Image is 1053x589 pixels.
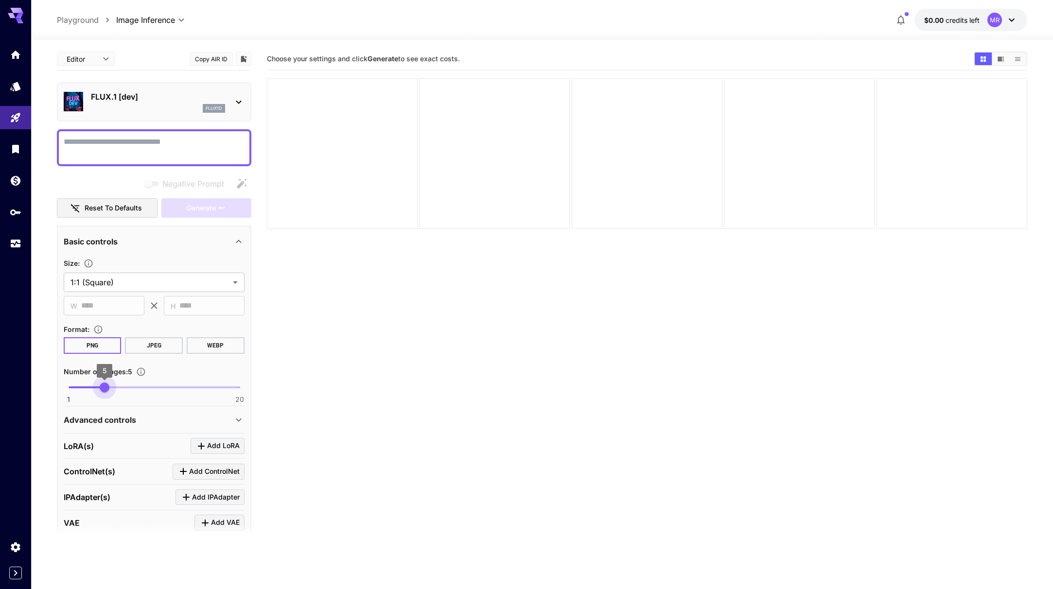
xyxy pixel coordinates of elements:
span: Add VAE [211,517,240,529]
p: IPAdapter(s) [64,491,110,503]
span: 1:1 (Square) [70,277,229,288]
span: W [70,300,77,312]
div: Wallet [10,174,21,187]
button: Expand sidebar [9,567,22,579]
button: Click to add IPAdapter [175,489,245,505]
button: Click to add VAE [194,515,245,531]
button: Adjust the dimensions of the generated image by specifying its width and height in pixels, or sel... [80,259,97,268]
p: VAE [64,517,80,529]
span: H [171,300,175,312]
p: flux1d [206,105,222,112]
button: Click to add LoRA [191,438,245,454]
div: Library [10,143,21,155]
button: Show media in grid view [975,52,992,65]
div: MR [987,13,1002,27]
b: Generate [368,54,398,63]
button: Copy AIR ID [190,52,233,66]
div: Settings [10,541,21,553]
button: JPEG [125,337,183,354]
span: Editor [67,54,97,64]
div: Playground [10,112,21,124]
span: 20 [235,395,244,404]
div: API Keys [10,206,21,218]
div: $0.00 [924,15,980,25]
span: credits left [946,16,980,24]
p: LoRA(s) [64,440,94,452]
span: Negative Prompt [162,178,224,190]
div: Basic controls [64,230,245,253]
div: FLUX.1 [dev]flux1d [64,87,245,117]
button: PNG [64,337,122,354]
div: Models [10,80,21,92]
button: Add to library [239,53,248,65]
span: 5 [103,366,106,375]
div: Usage [10,238,21,250]
span: Add IPAdapter [192,491,240,503]
span: Number of images : 5 [64,367,132,376]
button: Show media in list view [1009,52,1026,65]
a: Playground [57,14,99,26]
span: Size : [64,259,80,267]
nav: breadcrumb [57,14,116,26]
button: Specify how many images to generate in a single request. Each image generation will be charged se... [132,367,150,377]
button: Reset to defaults [57,198,158,218]
div: Show media in grid viewShow media in video viewShow media in list view [974,52,1027,66]
span: Negative prompts are not compatible with the selected model. [143,177,232,190]
span: Format : [64,325,89,333]
div: Advanced controls [64,408,245,432]
p: FLUX.1 [dev] [91,91,225,103]
p: Basic controls [64,236,118,247]
p: Advanced controls [64,414,136,426]
span: Add LoRA [207,440,240,452]
button: Show media in video view [992,52,1009,65]
button: Click to add ControlNet [173,464,245,480]
span: Choose your settings and click to see exact costs. [267,54,460,63]
span: Image Inference [116,14,175,26]
span: $0.00 [924,16,946,24]
span: 1 [67,395,70,404]
button: WEBP [187,337,245,354]
span: Add ControlNet [189,466,240,478]
button: $0.00MR [914,9,1027,31]
p: ControlNet(s) [64,466,115,477]
div: Home [10,49,21,61]
button: Choose the file format for the output image. [89,325,107,334]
